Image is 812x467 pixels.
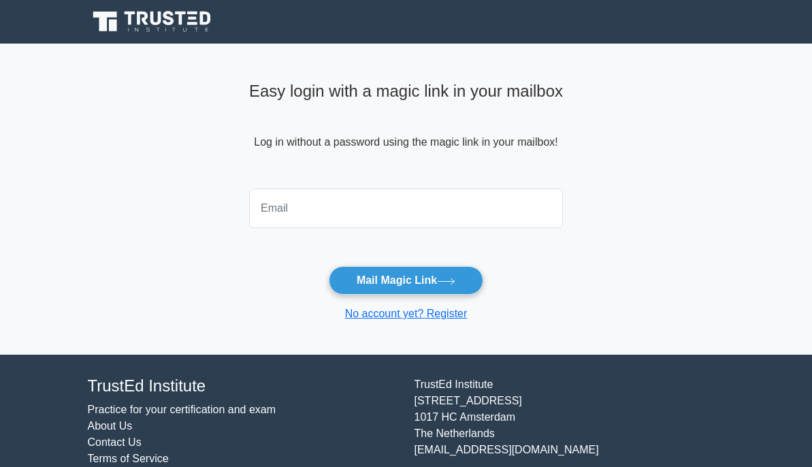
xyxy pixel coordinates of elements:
[345,308,468,319] a: No account yet? Register
[249,189,563,228] input: Email
[88,376,398,396] h4: TrustEd Institute
[88,436,142,448] a: Contact Us
[88,420,133,432] a: About Us
[249,76,563,183] div: Log in without a password using the magic link in your mailbox!
[329,266,483,295] button: Mail Magic Link
[249,82,563,101] h4: Easy login with a magic link in your mailbox
[88,404,276,415] a: Practice for your certification and exam
[88,453,169,464] a: Terms of Service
